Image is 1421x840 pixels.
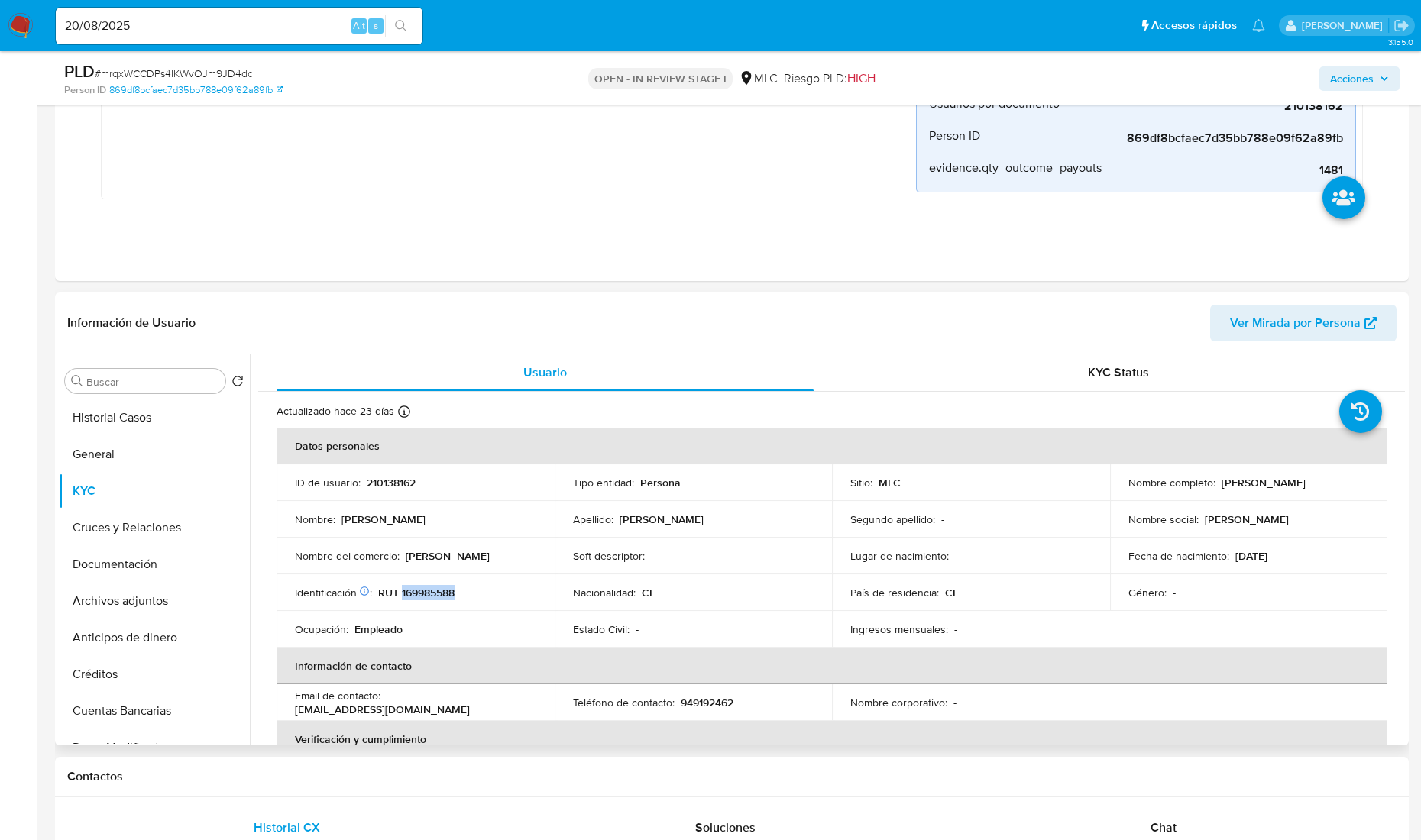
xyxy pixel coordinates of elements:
input: Buscar usuario o caso... [56,16,422,36]
button: Documentación [59,546,250,583]
p: - [1173,586,1176,599]
input: Buscar [86,375,219,389]
p: - [954,622,957,636]
span: KYC Status [1088,363,1149,381]
p: [PERSON_NAME] [1222,476,1306,489]
span: Riesgo PLD: [784,70,876,87]
p: Nombre corporativo : [850,696,947,709]
a: Salir [1393,18,1410,34]
p: Nombre : [295,512,335,526]
a: 869df8bcfaec7d35bb788e09f62a89fb [109,83,283,97]
p: 210138162 [367,476,416,489]
p: ID de usuario : [295,476,361,489]
span: 3.155.0 [1388,36,1413,48]
p: [EMAIL_ADDRESS][DOMAIN_NAME] [295,703,470,716]
span: Historial CX [254,819,320,836]
p: - [941,512,944,526]
span: 210138162 [1114,99,1343,114]
p: CL [642,586,655,599]
p: - [953,696,957,709]
p: Nombre del comercio : [295,549,400,563]
span: 869df8bcfaec7d35bb788e09f62a89fb [1114,131,1343,146]
p: Empleado [354,622,403,636]
th: Datos personales [277,428,1387,464]
p: Segundo apellido : [850,512,935,526]
span: Ver Mirada por Persona [1230,305,1361,341]
span: Chat [1151,819,1177,836]
p: Sitio : [850,476,872,489]
p: Email de contacto : [295,689,380,703]
button: search-icon [385,15,416,37]
span: 1481 [1114,163,1343,178]
span: Person ID [929,128,980,144]
button: Acciones [1319,66,1400,91]
span: # mrqxWCCDPs4IKWvOJm9JD4dc [95,66,253,81]
p: nicolas.luzardo@mercadolibre.com [1302,18,1388,33]
p: CL [945,586,958,599]
span: HIGH [847,69,876,87]
p: Nombre completo : [1128,476,1215,489]
b: PLD [64,59,95,83]
p: [PERSON_NAME] [341,512,426,526]
div: MLC [739,70,778,87]
p: Ingresos mensuales : [850,622,948,636]
a: Notificaciones [1252,19,1265,32]
span: Acciones [1330,66,1374,91]
p: Teléfono de contacto : [573,696,675,709]
p: [PERSON_NAME] [406,549,490,563]
th: Información de contacto [277,648,1387,684]
span: evidence.qty_outcome_payouts [929,160,1102,176]
p: Soft descriptor : [573,549,645,563]
p: Actualizado hace 23 días [277,404,394,418]
button: Volver al orden por defecto [231,375,244,392]
span: s [374,18,378,33]
button: Datos Modificados [59,729,250,766]
p: Lugar de nacimiento : [850,549,949,563]
button: Archivos adjuntos [59,583,250,619]
p: Ocupación : [295,622,348,636]
p: País de residencia : [850,586,939,599]
button: Ver Mirada por Persona [1210,305,1397,341]
p: Género : [1128,586,1167,599]
p: Identificación : [295,586,372,599]
p: MLC [879,476,901,489]
p: - [651,549,654,563]
span: Soluciones [695,819,756,836]
button: KYC [59,473,250,509]
button: Cuentas Bancarias [59,693,250,729]
span: Alt [353,18,365,33]
p: [PERSON_NAME] [1205,512,1289,526]
p: Estado Civil : [573,622,630,636]
span: Accesos rápidos [1151,18,1237,34]
b: Person ID [64,83,106,97]
p: OPEN - IN REVIEW STAGE I [588,68,733,89]
p: Nombre social : [1128,512,1199,526]
p: RUT 169985588 [378,586,455,599]
h1: Información de Usuario [67,315,196,331]
button: Anticipos de dinero [59,619,250,656]
th: Verificación y cumplimiento [277,721,1387,758]
p: Tipo entidad : [573,476,634,489]
p: [DATE] [1235,549,1267,563]
p: - [636,622,639,636]
button: Cruces y Relaciones [59,509,250,546]
p: Apellido : [573,512,613,526]
p: 949192462 [681,696,733,709]
button: General [59,436,250,473]
p: Persona [640,476,681,489]
span: Usuarios por documento [929,96,1060,111]
h1: Contactos [67,769,1397,784]
p: Fecha de nacimiento : [1128,549,1229,563]
button: Créditos [59,656,250,693]
button: Buscar [71,375,83,387]
span: Usuario [523,363,567,381]
button: Historial Casos [59,399,250,436]
p: Nacionalidad : [573,586,636,599]
p: - [955,549,958,563]
p: [PERSON_NAME] [620,512,704,526]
